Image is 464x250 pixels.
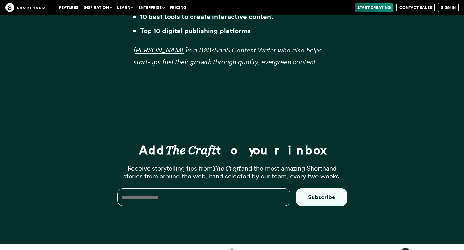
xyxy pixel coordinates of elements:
[117,144,347,156] h3: Add to your inbox
[165,143,216,157] em: The Craft
[117,164,347,180] p: Receive storytelling tips from and the most amazing Shorthand stories from around the web, hand s...
[140,27,251,35] a: Top 10 digital publishing platforms
[5,3,45,12] img: The Craft
[296,188,347,206] button: Subscribe
[140,12,273,21] a: 10 best tools to create interactive content
[134,46,322,66] em: is a B2B/SaaS Content Writer who also helps start-ups fuel their growth through quality, evergree...
[56,3,81,12] a: Features
[438,3,459,12] a: Sign in
[81,3,114,12] button: Inspiration
[167,3,189,12] a: Pricing
[396,3,435,12] a: Contact Sales
[134,46,187,54] a: [PERSON_NAME]
[355,3,393,12] a: Start Creating
[114,3,136,12] button: Learn
[212,164,241,172] em: The Craft
[136,3,167,12] button: Enterprise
